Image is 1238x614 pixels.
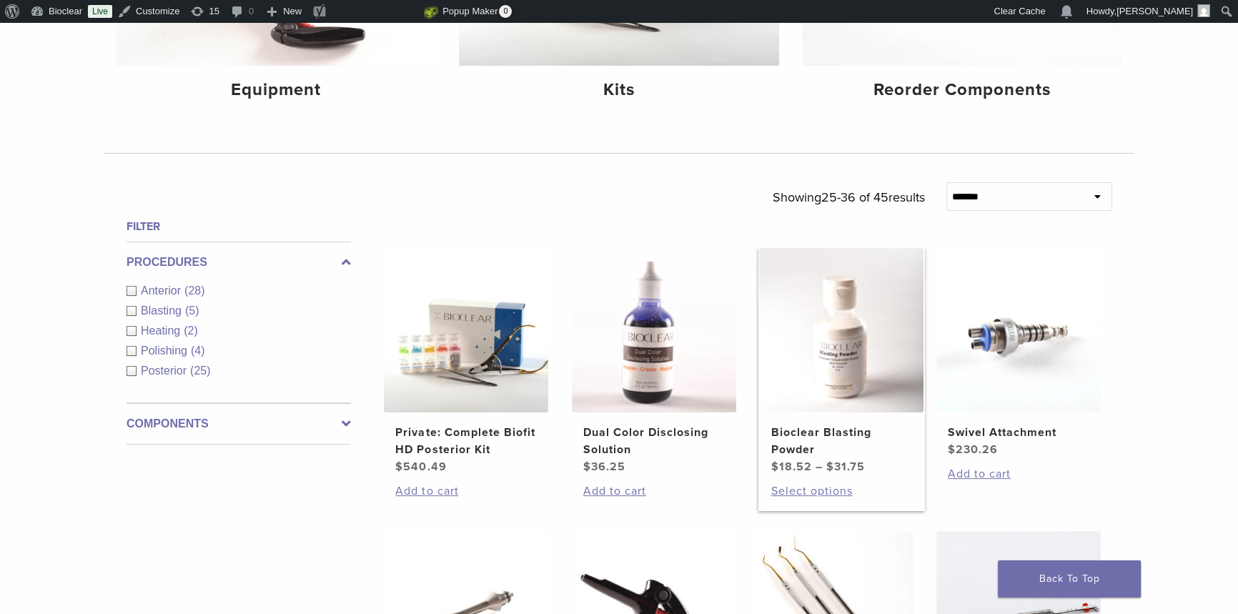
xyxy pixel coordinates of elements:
[771,460,778,474] span: $
[948,424,1089,441] h2: Swivel Attachment
[499,5,512,18] span: 0
[184,284,204,297] span: (28)
[773,182,925,212] p: Showing results
[191,345,205,357] span: (4)
[759,248,923,412] img: Bioclear Blasting Powder
[948,442,998,457] bdi: 230.26
[815,460,822,474] span: –
[826,460,833,474] span: $
[826,460,864,474] bdi: 31.75
[395,460,403,474] span: $
[771,424,912,458] h2: Bioclear Blasting Powder
[1116,6,1193,16] span: [PERSON_NAME]
[127,415,351,432] label: Components
[141,345,191,357] span: Polishing
[190,365,210,377] span: (25)
[771,460,811,474] bdi: 18.52
[184,325,198,337] span: (2)
[572,248,736,412] img: Dual Color Disclosing Solution
[583,482,725,500] a: Add to cart: “Dual Color Disclosing Solution”
[813,77,1111,103] h4: Reorder Components
[998,560,1141,598] a: Back To Top
[771,482,912,500] a: Select options for “Bioclear Blasting Powder”
[395,482,537,500] a: Add to cart: “Complete Biofit HD Posterior Kit”
[127,254,351,271] label: Procedures
[583,460,625,474] bdi: 36.25
[583,424,725,458] h2: Dual Color Disclosing Solution
[948,465,1089,482] a: Add to cart: “Swivel Attachment”
[141,284,184,297] span: Anterior
[127,77,425,103] h4: Equipment
[758,248,925,475] a: Bioclear Blasting PowderBioclear Blasting Powder
[821,189,888,205] span: 25-36 of 45
[185,304,199,317] span: (5)
[88,5,112,18] a: Live
[141,325,184,337] span: Heating
[948,442,956,457] span: $
[936,248,1102,458] a: Swivel AttachmentSwivel Attachment $230.26
[141,365,190,377] span: Posterior
[344,4,424,21] img: Views over 48 hours. Click for more Jetpack Stats.
[395,424,537,458] h2: Private: Complete Biofit HD Posterior Kit
[384,248,548,412] img: Complete Biofit HD Posterior Kit
[383,248,550,475] a: Complete Biofit HD Posterior KitPrivate: Complete Biofit HD Posterior Kit $540.49
[141,304,185,317] span: Blasting
[470,77,768,103] h4: Kits
[583,460,591,474] span: $
[395,460,446,474] bdi: 540.49
[571,248,738,475] a: Dual Color Disclosing SolutionDual Color Disclosing Solution $36.25
[936,248,1101,412] img: Swivel Attachment
[127,218,351,235] h4: Filter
